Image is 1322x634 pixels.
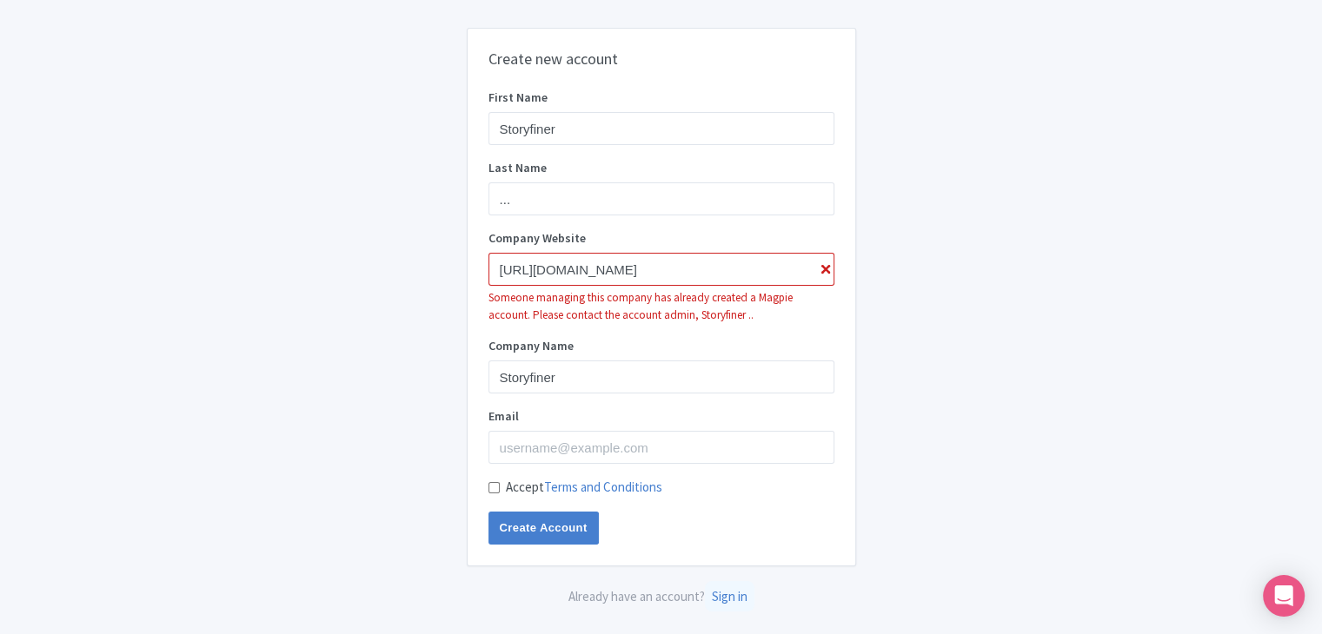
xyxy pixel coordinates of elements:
[467,587,856,607] div: Already have an account?
[488,253,834,286] input: example.com
[705,581,754,611] a: Sign in
[488,431,834,464] input: username@example.com
[506,478,662,498] label: Accept
[544,479,662,495] a: Terms and Conditions
[488,289,834,323] div: Someone managing this company has already created a Magpie account. Please contact the account ad...
[488,50,834,69] h2: Create new account
[488,407,834,426] label: Email
[1263,575,1305,617] div: Open Intercom Messenger
[488,229,834,248] label: Company Website
[488,89,834,107] label: First Name
[488,159,834,177] label: Last Name
[488,337,834,355] label: Company Name
[488,512,599,545] input: Create Account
